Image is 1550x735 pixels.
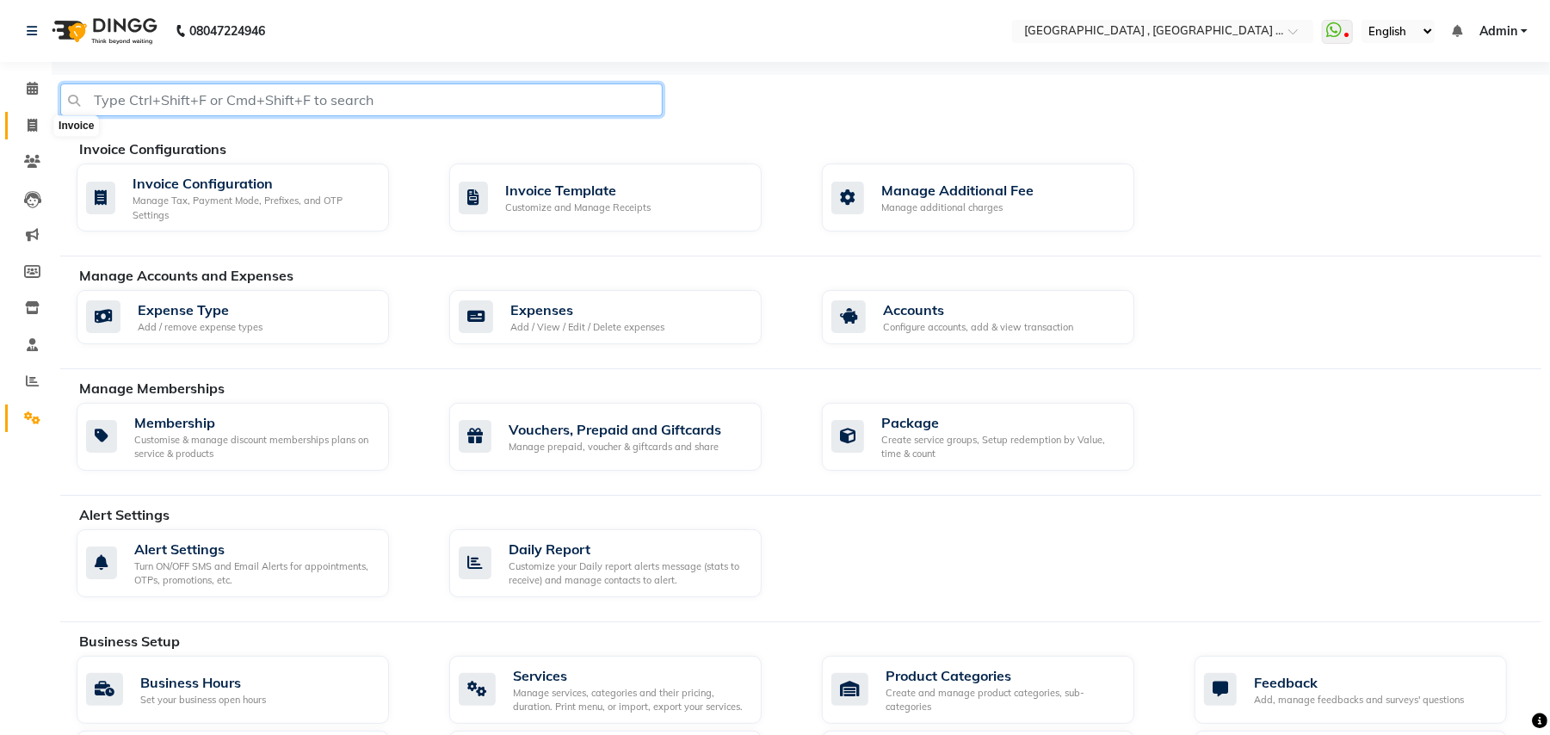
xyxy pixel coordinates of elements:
[1254,672,1464,693] div: Feedback
[822,403,1169,471] a: PackageCreate service groups, Setup redemption by Value, time & count
[60,83,663,116] input: Type Ctrl+Shift+F or Cmd+Shift+F to search
[822,164,1169,232] a: Manage Additional FeeManage additional charges
[1254,693,1464,707] div: Add, manage feedbacks and surveys' questions
[44,7,162,55] img: logo
[509,539,748,559] div: Daily Report
[881,412,1121,433] div: Package
[513,665,748,686] div: Services
[881,433,1121,461] div: Create service groups, Setup redemption by Value, time & count
[509,559,748,588] div: Customize your Daily report alerts message (stats to receive) and manage contacts to alert.
[140,672,266,693] div: Business Hours
[822,656,1169,724] a: Product CategoriesCreate and manage product categories, sub-categories
[881,180,1034,201] div: Manage Additional Fee
[77,403,423,471] a: MembershipCustomise & manage discount memberships plans on service & products
[886,686,1121,714] div: Create and manage product categories, sub-categories
[513,686,748,714] div: Manage services, categories and their pricing, duration. Print menu, or import, export your servi...
[449,529,796,597] a: Daily ReportCustomize your Daily report alerts message (stats to receive) and manage contacts to ...
[138,300,262,320] div: Expense Type
[77,164,423,232] a: Invoice ConfigurationManage Tax, Payment Mode, Prefixes, and OTP Settings
[189,7,265,55] b: 08047224946
[134,412,375,433] div: Membership
[449,403,796,471] a: Vouchers, Prepaid and GiftcardsManage prepaid, voucher & giftcards and share
[509,440,721,454] div: Manage prepaid, voucher & giftcards and share
[77,529,423,597] a: Alert SettingsTurn ON/OFF SMS and Email Alerts for appointments, OTPs, promotions, etc.
[881,201,1034,215] div: Manage additional charges
[505,180,651,201] div: Invoice Template
[510,300,664,320] div: Expenses
[449,164,796,232] a: Invoice TemplateCustomize and Manage Receipts
[133,194,375,222] div: Manage Tax, Payment Mode, Prefixes, and OTP Settings
[133,173,375,194] div: Invoice Configuration
[510,320,664,335] div: Add / View / Edit / Delete expenses
[54,116,98,137] div: Invoice
[886,665,1121,686] div: Product Categories
[1195,656,1541,724] a: FeedbackAdd, manage feedbacks and surveys' questions
[509,419,721,440] div: Vouchers, Prepaid and Giftcards
[883,320,1073,335] div: Configure accounts, add & view transaction
[883,300,1073,320] div: Accounts
[822,290,1169,344] a: AccountsConfigure accounts, add & view transaction
[134,539,375,559] div: Alert Settings
[138,320,262,335] div: Add / remove expense types
[134,433,375,461] div: Customise & manage discount memberships plans on service & products
[134,559,375,588] div: Turn ON/OFF SMS and Email Alerts for appointments, OTPs, promotions, etc.
[77,290,423,344] a: Expense TypeAdd / remove expense types
[140,693,266,707] div: Set your business open hours
[505,201,651,215] div: Customize and Manage Receipts
[77,656,423,724] a: Business HoursSet your business open hours
[1479,22,1517,40] span: Admin
[449,656,796,724] a: ServicesManage services, categories and their pricing, duration. Print menu, or import, export yo...
[449,290,796,344] a: ExpensesAdd / View / Edit / Delete expenses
